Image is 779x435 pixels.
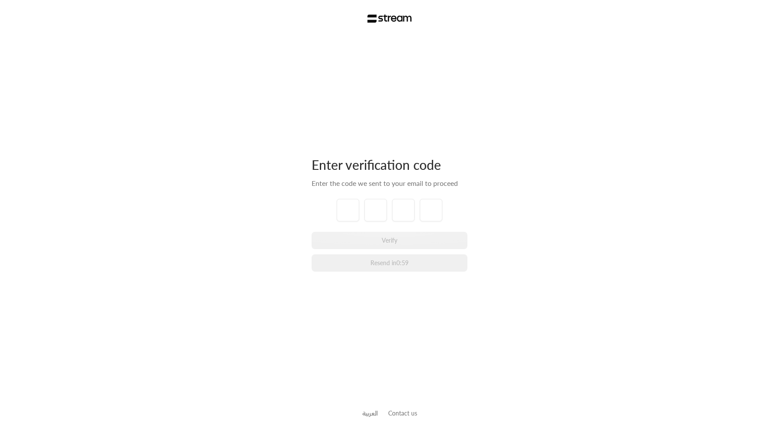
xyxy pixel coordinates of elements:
[367,14,412,23] img: Stream Logo
[388,409,417,417] a: Contact us
[388,409,417,418] button: Contact us
[312,178,467,188] div: Enter the code we sent to your email to proceed
[312,156,467,173] div: Enter verification code
[362,405,378,421] a: العربية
